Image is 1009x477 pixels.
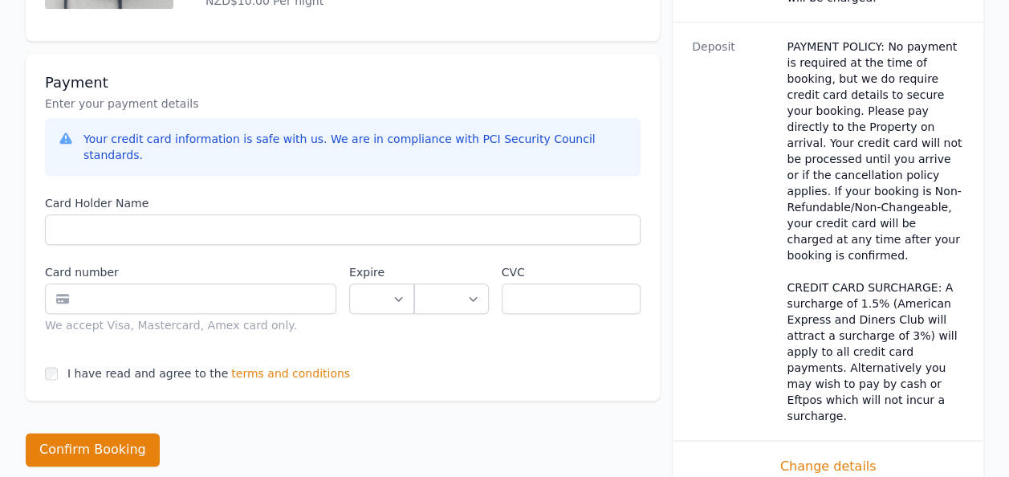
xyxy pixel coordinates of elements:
label: Card number [45,264,336,280]
label: Card Holder Name [45,195,641,211]
span: Change details [692,457,964,476]
button: Confirm Booking [26,433,160,467]
label: CVC [502,264,641,280]
label: Expire [349,264,414,280]
label: . [414,264,488,280]
p: Enter your payment details [45,96,641,112]
div: We accept Visa, Mastercard, Amex card only. [45,317,336,333]
dd: PAYMENT POLICY: No payment is required at the time of booking, but we do require credit card deta... [787,39,964,424]
span: terms and conditions [231,365,350,381]
h3: Payment [45,73,641,92]
div: Your credit card information is safe with us. We are in compliance with PCI Security Council stan... [83,131,628,163]
label: I have read and agree to the [67,367,228,380]
dt: Deposit [692,39,774,424]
